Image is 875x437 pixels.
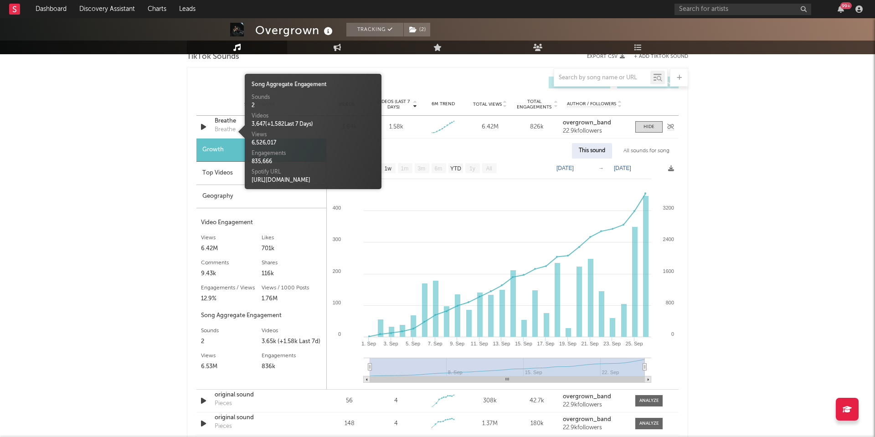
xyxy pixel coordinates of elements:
[255,23,335,38] div: Overgrown
[201,257,262,268] div: Comments
[614,165,631,171] text: [DATE]
[252,120,375,129] div: 3,647 ( + 1,582 Last 7 Days)
[201,336,262,347] div: 2
[404,23,430,36] button: (2)
[389,123,403,132] div: 1.58k
[563,120,611,126] strong: overgrown_band
[196,139,326,162] div: Growth
[262,350,322,361] div: Engagements
[418,165,426,172] text: 3m
[515,341,532,346] text: 15. Sep
[252,149,375,158] div: Engagements
[394,396,398,406] div: 4
[215,391,310,400] a: original sound
[554,74,650,82] input: Search by song name or URL
[394,419,398,428] div: 4
[563,425,626,431] div: 22.9k followers
[338,331,341,337] text: 0
[563,120,626,126] a: overgrown_band
[469,123,511,132] div: 6.42M
[252,178,310,183] a: [URL][DOMAIN_NAME]
[603,341,621,346] text: 23. Sep
[201,217,322,228] div: Video Engagement
[328,396,371,406] div: 56
[559,341,576,346] text: 19. Sep
[587,54,625,59] button: Export CSV
[617,143,676,159] div: All sounds for song
[428,341,443,346] text: 7. Sep
[252,81,375,89] div: Song Aggregate Engagement
[252,139,375,147] div: 6,526,017
[333,236,341,242] text: 300
[406,341,420,346] text: 5. Sep
[201,361,262,372] div: 6.53M
[201,293,262,304] div: 12.9%
[401,165,409,172] text: 1m
[556,165,574,171] text: [DATE]
[663,205,674,211] text: 3200
[252,168,375,176] div: Spotify URL
[201,243,262,254] div: 6.42M
[252,158,375,166] div: 835,666
[201,268,262,279] div: 9.43k
[262,243,322,254] div: 701k
[666,300,674,305] text: 800
[215,117,310,126] a: Breathe
[262,336,322,347] div: 3.65k (+1.58k Last 7d)
[469,165,475,172] text: 1y
[361,341,376,346] text: 1. Sep
[450,165,461,172] text: YTD
[473,102,502,107] span: Total Views
[634,54,688,59] button: + Add TikTok Sound
[328,419,371,428] div: 148
[201,350,262,361] div: Views
[486,165,492,172] text: All
[201,232,262,243] div: Views
[262,257,322,268] div: Shares
[422,101,464,108] div: 6M Trend
[435,165,443,172] text: 6m
[563,394,626,400] a: overgrown_band
[384,341,398,346] text: 3. Sep
[838,5,844,13] button: 99+
[333,300,341,305] text: 100
[537,341,554,346] text: 17. Sep
[346,23,403,36] button: Tracking
[563,402,626,408] div: 22.9k followers
[516,396,558,406] div: 42.7k
[567,101,616,107] span: Author / Followers
[333,205,341,211] text: 400
[663,236,674,242] text: 2400
[262,325,322,336] div: Videos
[252,112,375,120] div: Videos
[333,268,341,274] text: 200
[196,162,326,185] div: Top Videos
[598,165,604,171] text: →
[215,422,232,431] div: Pieces
[626,341,643,346] text: 25. Sep
[262,293,322,304] div: 1.76M
[469,419,511,428] div: 1.37M
[516,123,558,132] div: 826k
[385,165,392,172] text: 1w
[493,341,510,346] text: 13. Sep
[582,341,599,346] text: 21. Sep
[215,125,236,134] div: Breathe
[215,399,232,408] div: Pieces
[563,416,626,423] a: overgrown_band
[516,419,558,428] div: 180k
[375,99,412,110] span: Videos (last 7 days)
[252,93,375,102] div: Sounds
[471,341,488,346] text: 11. Sep
[671,331,674,337] text: 0
[196,185,326,208] div: Geography
[215,413,310,422] a: original sound
[262,232,322,243] div: Likes
[469,396,511,406] div: 308k
[625,54,688,59] button: + Add TikTok Sound
[403,23,431,36] span: ( 2 )
[201,310,322,321] div: Song Aggregate Engagement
